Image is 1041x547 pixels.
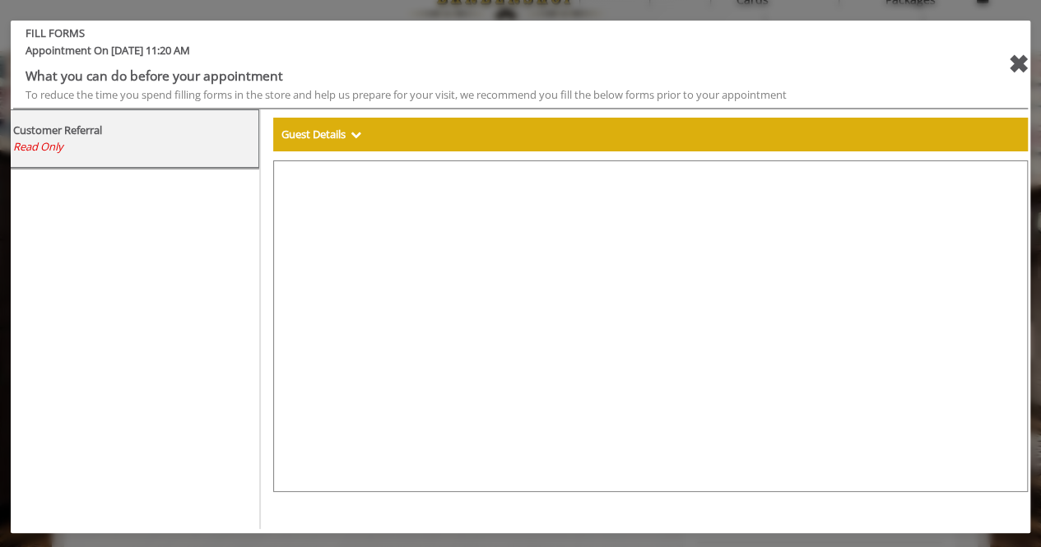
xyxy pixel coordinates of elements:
[26,86,929,104] div: To reduce the time you spend filling forms in the store and help us prepare for your visit, we re...
[13,123,102,137] b: Customer Referral
[13,139,63,154] span: Read Only
[273,160,1029,492] iframe: formsViewWeb
[13,42,941,66] span: Appointment On [DATE] 11:20 AM
[351,127,361,141] span: Show
[13,25,941,42] b: FILL FORMS
[26,67,283,85] b: What you can do before your appointment
[281,127,346,141] b: Guest Details
[273,118,1029,152] div: Guest Details Show
[1007,44,1028,84] div: close forms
